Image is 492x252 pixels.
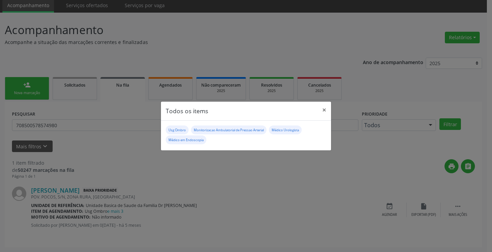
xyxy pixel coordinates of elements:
[272,128,299,132] small: Médico Urologista
[317,102,331,118] button: Close
[166,106,208,115] h5: Todos os items
[194,128,264,132] small: Monitorizacao Ambulatorial de Pressao Arterial
[168,138,204,142] small: Médico em Endoscopia
[168,128,186,132] small: Usg Ombro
